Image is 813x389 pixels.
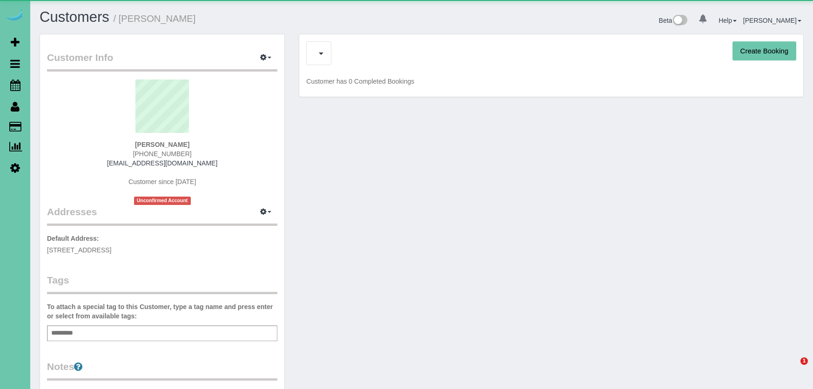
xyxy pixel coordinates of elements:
[781,357,804,380] iframe: Intercom live chat
[732,41,796,61] button: Create Booking
[6,9,24,22] img: Automaid Logo
[135,141,189,148] strong: [PERSON_NAME]
[47,360,277,381] legend: Notes
[133,150,192,158] span: [PHONE_NUMBER]
[47,273,277,294] legend: Tags
[47,302,277,321] label: To attach a special tag to this Customer, type a tag name and press enter or select from availabl...
[128,178,196,185] span: Customer since [DATE]
[672,15,687,27] img: New interface
[800,357,808,365] span: 1
[114,13,196,24] small: / [PERSON_NAME]
[306,77,796,86] p: Customer has 0 Completed Bookings
[659,17,688,24] a: Beta
[47,246,111,254] span: [STREET_ADDRESS]
[134,197,191,204] span: Unconfirmed Account
[47,51,277,72] legend: Customer Info
[719,17,737,24] a: Help
[40,9,109,25] a: Customers
[743,17,801,24] a: [PERSON_NAME]
[107,159,217,167] a: [EMAIL_ADDRESS][DOMAIN_NAME]
[47,234,99,243] label: Default Address:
